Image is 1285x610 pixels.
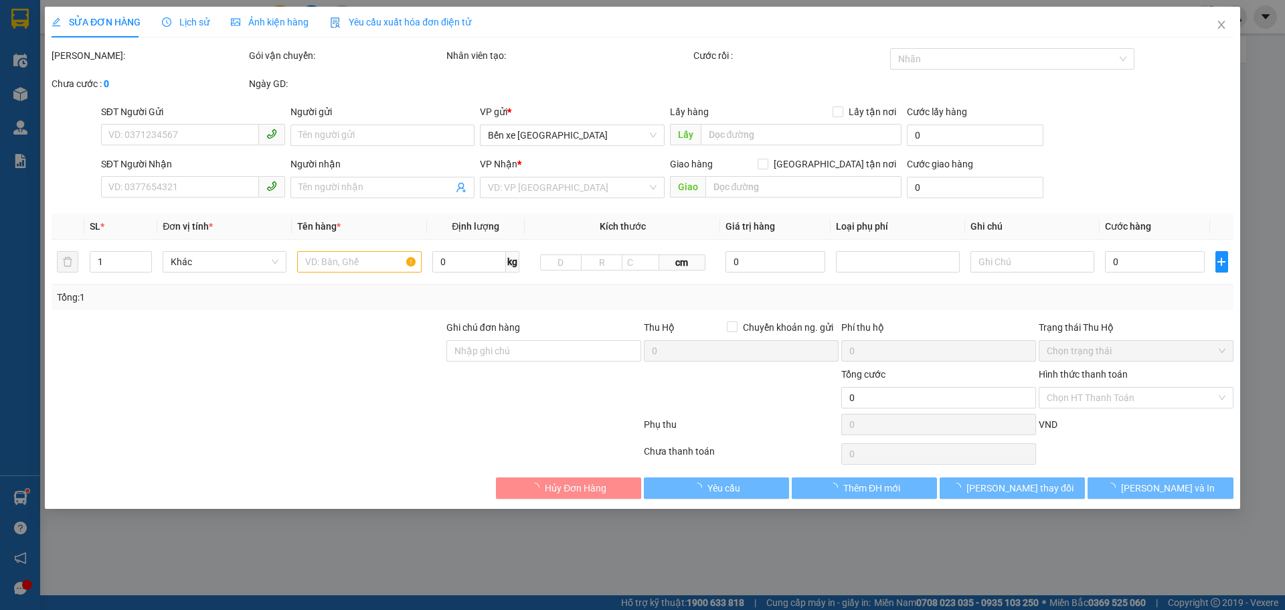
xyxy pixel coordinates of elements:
th: Ghi chú [965,214,1100,240]
label: Ghi chú đơn hàng [446,322,520,333]
div: Tổng: 1 [57,290,496,305]
div: Phụ thu [642,417,840,441]
div: Nhân viên tạo: [446,48,691,63]
span: Thu Hộ [644,322,675,333]
span: Cước hàng [1106,221,1152,232]
span: Chọn trạng thái [1047,341,1225,361]
span: SL [90,221,100,232]
span: plus [1216,256,1227,267]
button: Hủy Đơn Hàng [496,477,641,499]
span: Đơn vị tính [163,221,213,232]
span: loading [693,483,707,492]
span: VND [1039,419,1057,430]
span: clock-circle [162,17,171,27]
span: picture [231,17,240,27]
input: Ghi Chú [970,251,1094,273]
span: Lấy hàng [670,106,709,117]
span: Định lượng [452,221,499,232]
input: VD: Bàn, Ghế [298,251,422,273]
button: Close [1203,7,1240,44]
div: Chưa cước : [52,76,246,91]
span: close [1216,19,1227,30]
input: Ghi chú đơn hàng [446,340,641,362]
span: Giao [670,176,705,198]
div: Phí thu hộ [841,320,1036,340]
span: Lấy tận nơi [843,104,902,119]
span: Giao hàng [670,159,713,169]
span: Tổng cước [841,369,885,380]
div: Trạng thái Thu Hộ [1039,320,1233,335]
img: icon [330,17,341,28]
span: Yêu cầu [707,481,740,495]
span: Yêu cầu xuất hóa đơn điện tử [330,17,471,27]
div: [PERSON_NAME]: [52,48,246,63]
span: Lịch sử [162,17,209,27]
span: cm [659,254,705,271]
input: Dọc đường [705,176,902,198]
input: C [622,254,659,271]
input: R [581,254,622,271]
input: Dọc đường [701,124,902,145]
button: [PERSON_NAME] thay đổi [940,477,1085,499]
label: Cước giao hàng [907,159,973,169]
span: Bến xe Hoằng Hóa [489,125,657,145]
span: loading [952,483,966,492]
input: D [540,254,582,271]
div: Ngày GD: [249,76,444,91]
input: Cước lấy hàng [907,125,1043,146]
div: Người gửi [290,104,475,119]
span: Khác [171,252,279,272]
span: [PERSON_NAME] và In [1121,481,1215,495]
button: Yêu cầu [644,477,789,499]
span: VP Nhận [481,159,518,169]
span: Giá trị hàng [726,221,776,232]
th: Loại phụ phí [831,214,965,240]
span: edit [52,17,61,27]
span: Lấy [670,124,701,145]
label: Hình thức thanh toán [1039,369,1128,380]
input: Cước giao hàng [907,177,1043,198]
span: user-add [456,182,467,193]
span: loading [530,483,545,492]
div: Cước rồi : [693,48,888,63]
span: Ảnh kiện hàng [231,17,309,27]
span: Hủy Đơn Hàng [545,481,606,495]
span: Thêm ĐH mới [843,481,900,495]
div: VP gửi [481,104,665,119]
span: loading [1106,483,1121,492]
span: Chuyển khoản ng. gửi [738,320,839,335]
button: plus [1215,251,1228,273]
button: Thêm ĐH mới [792,477,937,499]
span: phone [266,129,277,139]
span: Kích thước [600,221,646,232]
button: [PERSON_NAME] và In [1088,477,1233,499]
div: Người nhận [290,157,475,171]
span: loading [829,483,843,492]
div: Chưa thanh toán [642,444,840,467]
span: SỬA ĐƠN HÀNG [52,17,141,27]
button: delete [57,251,78,273]
div: SĐT Người Nhận [101,157,285,171]
b: 0 [104,78,109,89]
span: kg [506,251,519,273]
span: [PERSON_NAME] thay đổi [966,481,1074,495]
span: [GEOGRAPHIC_DATA] tận nơi [768,157,902,171]
span: Tên hàng [298,221,341,232]
label: Cước lấy hàng [907,106,967,117]
div: Gói vận chuyển: [249,48,444,63]
div: SĐT Người Gửi [101,104,285,119]
span: phone [266,181,277,192]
